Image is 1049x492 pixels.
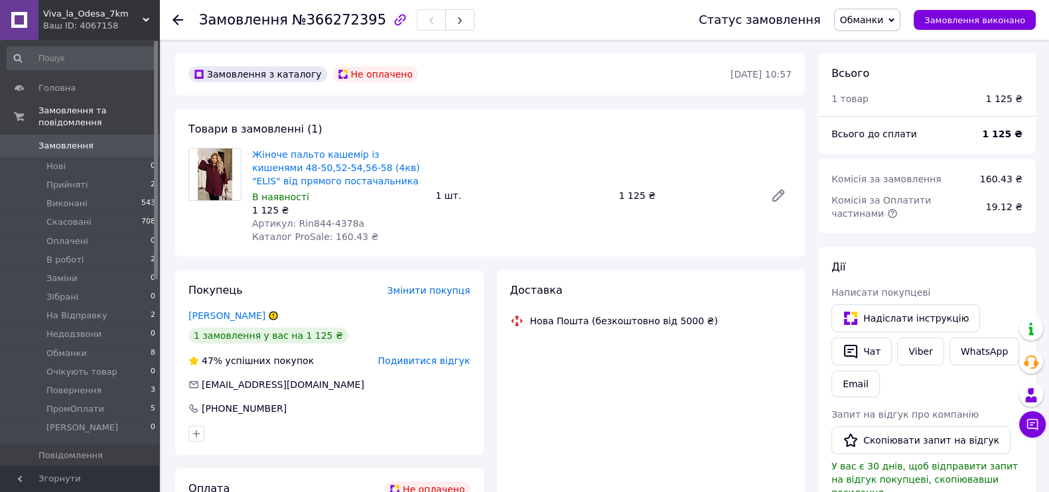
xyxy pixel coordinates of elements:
span: Комісія за Оплатити частинами [831,195,931,219]
span: Нові [46,160,66,172]
span: 2 [151,310,155,322]
span: В роботі [46,254,84,266]
button: Замовлення виконано [914,10,1036,30]
span: Зібрані [46,291,78,303]
span: №366272395 [292,12,386,28]
span: 0 [151,160,155,172]
a: Редагувати [765,182,792,209]
div: 19.12 ₴ [978,192,1030,221]
span: Обманки [840,15,884,25]
span: Viva_la_Odesa_7km [43,8,143,20]
span: 0 [151,422,155,434]
span: Недодзвони [46,328,102,340]
button: Email [831,371,880,397]
a: WhatsApp [949,338,1019,365]
a: Viber [897,338,944,365]
div: Нова Пошта (безкоштовно від 5000 ₴) [527,314,721,328]
span: Запит на відгук про компанію [831,409,979,420]
span: 0 [151,366,155,378]
span: Товари в замовленні (1) [188,123,322,135]
div: Ваш ID: 4067158 [43,20,159,32]
span: В наявності [252,192,309,202]
input: Пошук [7,46,157,70]
span: 47% [202,355,222,366]
span: Повернення [46,385,102,397]
span: 2 [151,254,155,266]
span: Оплачені [46,235,88,247]
span: 8 [151,347,155,359]
span: ПромОплати [46,403,104,415]
span: Артикул: Rin844-4378a [252,218,364,229]
button: Скопіювати запит на відгук [831,426,1011,454]
span: 0 [151,273,155,284]
span: На Відправку [46,310,107,322]
span: Замовлення та повідомлення [38,105,159,129]
span: Головна [38,82,76,94]
b: 1 125 ₴ [982,129,1022,139]
span: Замовлення [38,140,94,152]
div: 1 шт. [430,186,613,205]
span: Замовлення виконано [924,15,1025,25]
span: Покупець [188,284,243,296]
span: Заміни [46,273,78,284]
span: 2 [151,179,155,191]
div: успішних покупок [188,354,314,367]
span: 708 [141,216,155,228]
div: 1 замовлення у вас на 1 125 ₴ [188,328,348,343]
div: 1 125 ₴ [986,92,1022,105]
span: 543 [141,198,155,210]
span: Каталог ProSale: 160.43 ₴ [252,231,378,242]
span: Обманки [46,347,87,359]
span: Дії [831,261,845,273]
div: Замовлення з каталогу [188,66,327,82]
span: 3 [151,385,155,397]
a: [PERSON_NAME] [188,310,265,321]
span: Всього до сплати [831,129,917,139]
time: [DATE] 10:57 [731,69,792,80]
span: 1 товар [831,93,869,104]
span: Всього [831,67,869,80]
span: 0 [151,328,155,340]
button: Чат з покупцем [1019,411,1046,438]
div: 1 125 ₴ [252,204,425,217]
span: Змінити покупця [387,285,470,296]
span: Написати покупцеві [831,287,930,298]
span: 0 [151,235,155,247]
span: 160.43 ₴ [980,174,1022,184]
span: Доставка [510,284,563,296]
img: Жіноче пальто кашемір із кишенями 48-50,52-54,56-58 (4кв) "ELIS" від прямого постачальника [198,149,233,200]
button: Надіслати інструкцію [831,304,980,332]
div: [PHONE_NUMBER] [200,402,288,415]
div: Не оплачено [332,66,418,82]
span: 0 [151,291,155,303]
span: Скасовані [46,216,92,228]
span: Прийняті [46,179,88,191]
span: Повідомлення [38,450,103,461]
span: Комісія за замовлення [831,174,942,184]
span: Очікують товар [46,366,117,378]
div: Повернутися назад [173,13,183,27]
button: Чат [831,338,892,365]
a: Жіноче пальто кашемір із кишенями 48-50,52-54,56-58 (4кв) "ELIS" від прямого постачальника [252,149,420,186]
span: [EMAIL_ADDRESS][DOMAIN_NAME] [202,379,364,390]
div: Статус замовлення [699,13,821,27]
div: 1 125 ₴ [614,186,760,205]
span: Подивитися відгук [378,355,470,366]
span: [PERSON_NAME] [46,422,118,434]
span: 5 [151,403,155,415]
span: Замовлення [199,12,288,28]
span: Виконані [46,198,88,210]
